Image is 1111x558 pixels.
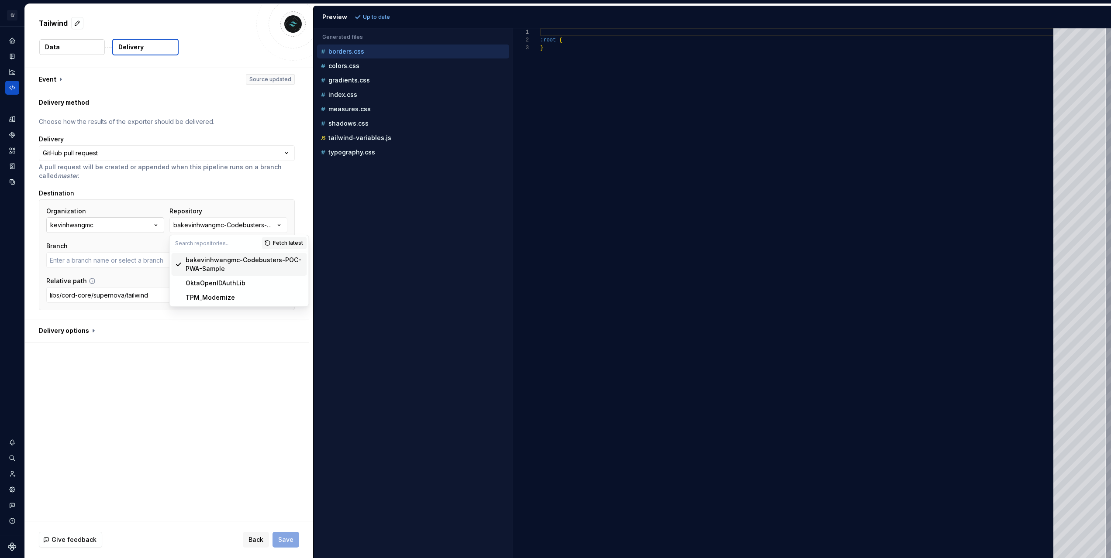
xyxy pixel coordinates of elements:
a: Analytics [5,65,19,79]
a: Design tokens [5,112,19,126]
div: OktaOpenIDAuthLib [186,279,245,288]
p: gradients.css [328,77,370,84]
span: Back [248,535,263,544]
p: measures.css [328,106,371,113]
button: borders.css [317,47,509,56]
div: C/ [7,10,17,21]
button: tailwind-variables.js [317,133,509,143]
div: Search repositories... [170,251,309,306]
label: Relative path [46,277,87,285]
p: A pull request will be created or appended when this pipeline runs on a branch called . [39,163,295,180]
p: tailwind-variables.js [328,134,391,141]
button: kevinhwangmc [46,217,164,233]
a: Storybook stories [5,159,19,173]
a: Settings [5,483,19,496]
span: { [559,37,562,43]
label: Delivery [39,135,64,144]
p: Data [45,43,60,51]
div: bakevinhwangmc-Codebusters-POC-PWA-Sample [186,256,304,273]
p: Choose how the results of the exporter should be delivered. [39,117,295,126]
a: Data sources [5,175,19,189]
span: Give feedback [52,535,97,544]
div: 3 [513,44,529,52]
div: kevinhwangmc [50,221,93,229]
button: index.css [317,90,509,99]
button: Back [243,532,269,548]
svg: Supernova Logo [8,542,17,551]
button: Contact support [5,498,19,512]
button: colors.css [317,61,509,71]
p: borders.css [328,48,364,55]
button: Delivery [112,39,179,55]
p: index.css [328,91,357,98]
div: 2 [513,36,529,44]
a: Assets [5,144,19,157]
p: Delivery [118,43,144,51]
div: Preview [322,13,347,21]
div: 1 [513,28,529,36]
button: bakevinhwangmc-Codebusters-POC-PWA-Sample [169,217,287,233]
button: C/ [2,6,23,24]
button: gradients.css [317,75,509,85]
p: typography.css [328,149,375,156]
p: Tailwind [39,18,68,28]
p: shadows.css [328,120,369,127]
input: Enter a branch name or select a branch [46,252,223,268]
a: Home [5,34,19,48]
a: Components [5,128,19,142]
button: Notifications [5,435,19,449]
label: Destination [39,189,74,198]
a: Documentation [5,49,19,63]
div: bakevinhwangmc-Codebusters-POC-PWA-Sample [173,221,275,229]
i: master [58,172,78,179]
p: colors.css [328,62,359,69]
span: Fetch latest [273,240,303,246]
button: shadows.css [317,119,509,128]
button: Data [39,39,105,55]
button: Fetch latest [262,237,307,249]
a: Invite team [5,467,19,481]
button: Give feedback [39,532,102,548]
p: Up to date [363,14,390,21]
div: TPM_Modernize [186,293,235,302]
span: :root [540,37,556,43]
button: Search ⌘K [5,451,19,465]
a: Code automation [5,81,19,95]
label: Organization [46,207,86,216]
button: measures.css [317,104,509,114]
p: Generated files [322,34,504,41]
input: Search repositories... [170,235,262,251]
label: Branch [46,242,68,250]
label: Repository [169,207,202,216]
button: typography.css [317,147,509,157]
span: } [540,45,543,51]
